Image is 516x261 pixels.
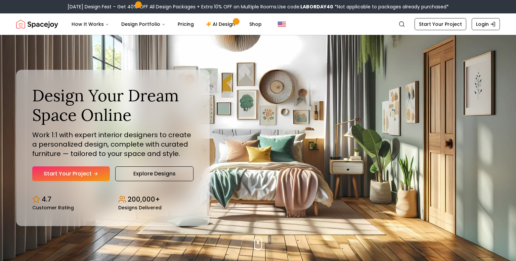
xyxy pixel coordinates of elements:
img: Spacejoy Logo [16,17,58,31]
p: Work 1:1 with expert interior designers to create a personalized design, complete with curated fu... [32,130,193,158]
a: Spacejoy [16,17,58,31]
a: Shop [244,17,267,31]
a: Login [472,18,500,30]
p: 4.7 [42,195,51,204]
a: Pricing [172,17,199,31]
div: [DATE] Design Fest – Get 40% OFF All Design Packages + Extra 10% OFF on Multiple Rooms. [68,3,449,10]
nav: Global [16,13,500,35]
a: Start Your Project [32,166,110,181]
img: United States [278,20,286,28]
small: Designs Delivered [118,205,162,210]
div: Design stats [32,189,193,210]
button: Design Portfolio [116,17,171,31]
a: AI Design [201,17,243,31]
small: Customer Rating [32,205,74,210]
a: Start Your Project [415,18,466,30]
h1: Design Your Dream Space Online [32,86,193,124]
span: Use code: [277,3,333,10]
nav: Main [66,17,267,31]
button: How It Works [66,17,115,31]
p: 200,000+ [128,195,160,204]
a: Explore Designs [115,166,193,181]
b: LABORDAY40 [300,3,333,10]
span: *Not applicable to packages already purchased* [333,3,449,10]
